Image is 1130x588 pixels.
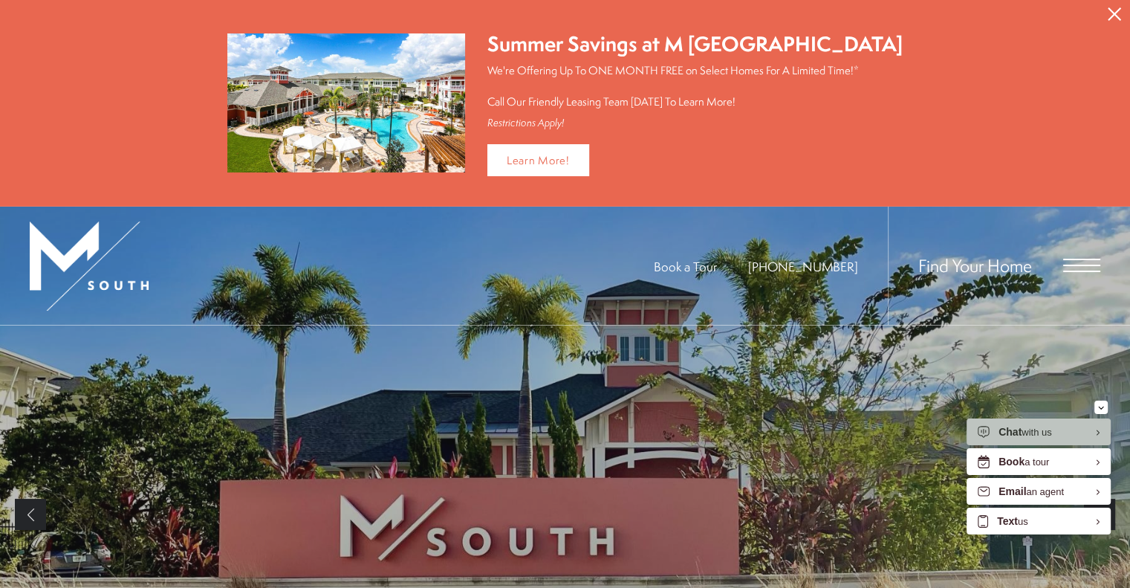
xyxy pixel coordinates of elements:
[748,258,858,275] span: [PHONE_NUMBER]
[918,253,1032,277] a: Find Your Home
[748,258,858,275] a: Call Us at 813-570-8014
[227,33,465,172] img: Summer Savings at M South Apartments
[30,222,149,311] img: MSouth
[15,499,46,530] a: Previous
[1063,259,1100,272] button: Open Menu
[487,117,903,129] div: Restrictions Apply!
[654,258,717,275] a: Book a Tour
[487,30,903,59] div: Summer Savings at M [GEOGRAPHIC_DATA]
[487,62,903,109] p: We're Offering Up To ONE MONTH FREE on Select Homes For A Limited Time!* Call Our Friendly Leasin...
[487,144,589,176] a: Learn More!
